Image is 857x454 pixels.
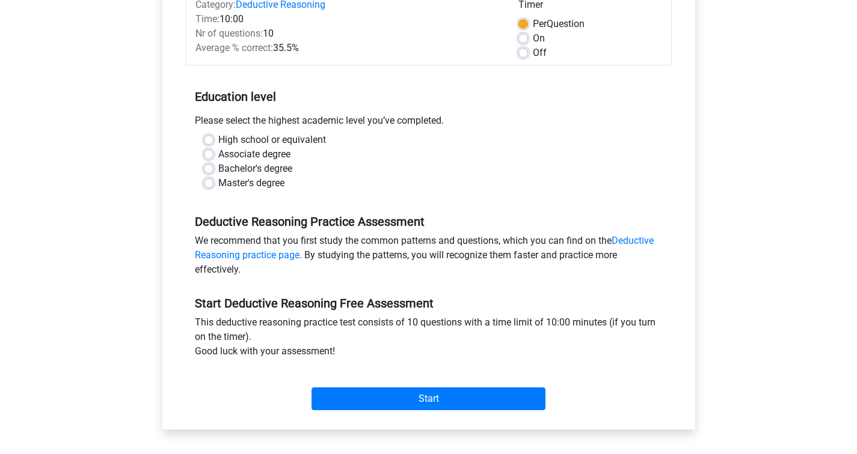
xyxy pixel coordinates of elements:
label: On [533,31,545,46]
h5: Deductive Reasoning Practice Assessment [195,214,663,229]
div: This deductive reasoning practice test consists of 10 questions with a time limit of 10:00 minute... [186,315,672,363]
span: Per [533,18,547,29]
div: 10:00 [186,12,509,26]
h5: Education level [195,85,663,109]
div: Please select the highest academic level you’ve completed. [186,114,672,133]
div: We recommend that you first study the common patterns and questions, which you can find on the . ... [186,234,672,282]
input: Start [312,387,545,410]
h5: Start Deductive Reasoning Free Assessment [195,296,663,310]
div: 35.5% [186,41,509,55]
div: 10 [186,26,509,41]
label: Off [533,46,547,60]
span: Time: [195,13,220,25]
label: High school or equivalent [218,133,326,147]
label: Master's degree [218,176,284,190]
span: Nr of questions: [195,28,263,39]
span: Average % correct: [195,42,273,53]
label: Question [533,17,585,31]
label: Associate degree [218,147,290,162]
label: Bachelor's degree [218,162,292,176]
